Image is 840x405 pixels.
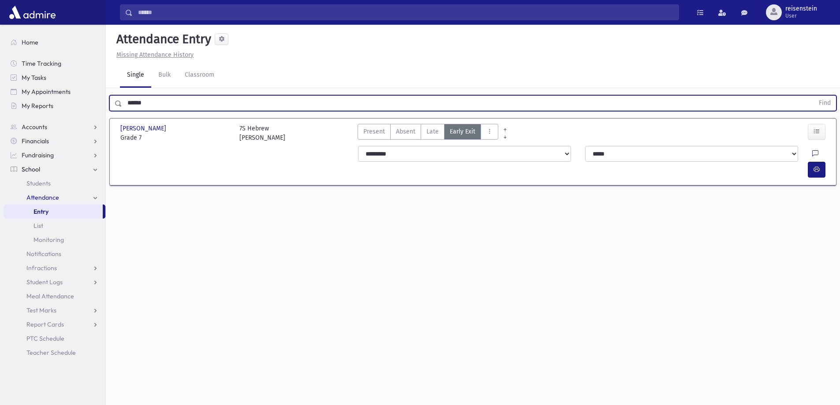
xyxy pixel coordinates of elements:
[426,127,439,136] span: Late
[239,124,285,142] div: 7S Hebrew [PERSON_NAME]
[785,12,817,19] span: User
[396,127,415,136] span: Absent
[120,124,168,133] span: [PERSON_NAME]
[26,193,59,201] span: Attendance
[363,127,385,136] span: Present
[22,137,49,145] span: Financials
[26,292,74,300] span: Meal Attendance
[178,63,221,88] a: Classroom
[120,63,151,88] a: Single
[26,278,63,286] span: Student Logs
[4,176,105,190] a: Students
[34,222,43,230] span: List
[4,71,105,85] a: My Tasks
[116,51,194,59] u: Missing Attendance History
[4,331,105,346] a: PTC Schedule
[22,59,61,67] span: Time Tracking
[4,162,105,176] a: School
[120,133,231,142] span: Grade 7
[4,99,105,113] a: My Reports
[4,148,105,162] a: Fundraising
[4,247,105,261] a: Notifications
[4,303,105,317] a: Test Marks
[450,127,475,136] span: Early Exit
[4,219,105,233] a: List
[4,35,105,49] a: Home
[4,289,105,303] a: Meal Attendance
[4,190,105,204] a: Attendance
[34,236,64,244] span: Monitoring
[4,134,105,148] a: Financials
[814,96,836,111] button: Find
[4,85,105,99] a: My Appointments
[4,346,105,360] a: Teacher Schedule
[26,334,64,342] span: PTC Schedule
[22,74,46,82] span: My Tasks
[785,5,817,12] span: reisenstein
[26,250,61,258] span: Notifications
[133,4,679,20] input: Search
[26,179,51,187] span: Students
[113,51,194,59] a: Missing Attendance History
[151,63,178,88] a: Bulk
[34,208,49,216] span: Entry
[22,102,53,110] span: My Reports
[4,317,105,331] a: Report Cards
[26,264,57,272] span: Infractions
[22,151,54,159] span: Fundraising
[4,204,103,219] a: Entry
[26,349,76,357] span: Teacher Schedule
[26,320,64,328] span: Report Cards
[4,56,105,71] a: Time Tracking
[4,233,105,247] a: Monitoring
[4,120,105,134] a: Accounts
[22,123,47,131] span: Accounts
[4,275,105,289] a: Student Logs
[26,306,56,314] span: Test Marks
[22,165,40,173] span: School
[113,32,211,47] h5: Attendance Entry
[4,261,105,275] a: Infractions
[7,4,58,21] img: AdmirePro
[22,38,38,46] span: Home
[358,124,498,142] div: AttTypes
[22,88,71,96] span: My Appointments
